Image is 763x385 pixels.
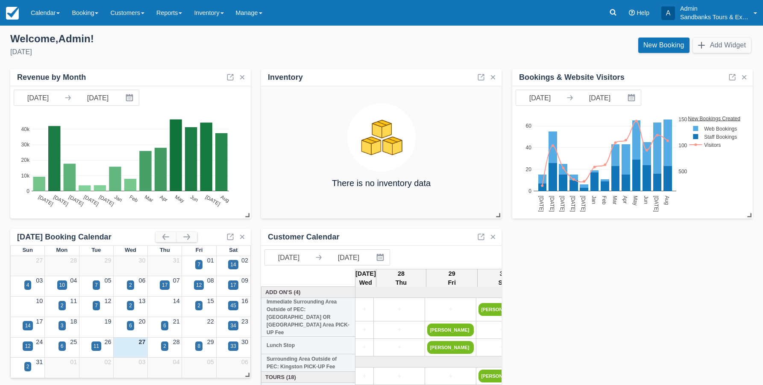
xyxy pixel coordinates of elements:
[376,269,426,288] th: 28 Thu
[36,257,43,264] a: 27
[230,261,236,268] div: 14
[122,90,139,105] button: Interact with the calendar and add the check-in date for your trip.
[241,277,248,284] a: 09
[95,302,98,309] div: 7
[358,325,371,335] a: +
[104,277,111,284] a: 05
[104,318,111,325] a: 19
[264,288,353,296] a: Add On's (4)
[207,318,214,325] a: 22
[265,250,313,265] input: Start Date
[241,297,248,304] a: 16
[519,73,625,82] div: Bookings & Website Visitors
[70,359,77,365] a: 01
[638,38,690,53] a: New Booking
[261,337,355,354] th: Lunch Stop
[196,247,203,253] span: Fri
[70,297,77,304] a: 11
[104,338,111,345] a: 26
[61,302,64,309] div: 2
[358,305,371,314] a: +
[104,359,111,365] a: 02
[61,322,64,330] div: 3
[230,322,236,330] div: 34
[139,257,146,264] a: 30
[576,90,624,105] input: End Date
[376,325,423,335] a: +
[173,318,180,325] a: 21
[478,269,529,288] th: 30 Sat
[358,372,371,381] a: +
[661,6,675,20] div: A
[241,257,248,264] a: 02
[207,359,214,365] a: 05
[6,7,19,20] img: checkfront-main-nav-mini-logo.png
[173,297,180,304] a: 14
[427,324,474,336] a: [PERSON_NAME]
[629,10,635,16] i: Help
[376,343,423,352] a: +
[59,281,65,289] div: 10
[478,343,525,352] a: +
[36,297,43,304] a: 10
[70,338,77,345] a: 25
[26,281,29,289] div: 4
[478,325,525,335] a: +
[426,269,478,288] th: 29 Fri
[376,372,423,381] a: +
[14,90,62,105] input: Start Date
[332,178,431,188] h4: There is no inventory data
[129,302,132,309] div: 2
[376,305,423,314] a: +
[197,342,200,350] div: 8
[241,338,248,345] a: 30
[36,338,43,345] a: 24
[173,359,180,365] a: 04
[139,359,146,365] a: 03
[22,247,32,253] span: Sun
[347,103,416,172] img: inventory.png
[680,13,748,21] p: Sandbanks Tours & Experiences
[230,302,236,309] div: 45
[125,247,136,253] span: Wed
[25,342,30,350] div: 12
[36,318,43,325] a: 17
[229,247,238,253] span: Sat
[129,322,132,330] div: 6
[693,38,751,53] button: Add Widget
[91,247,101,253] span: Tue
[207,297,214,304] a: 15
[56,247,68,253] span: Mon
[680,4,748,13] p: Admin
[162,281,167,289] div: 17
[139,338,146,345] a: 27
[624,90,641,105] button: Interact with the calendar and add the check-in date for your trip.
[197,302,200,309] div: 2
[95,281,98,289] div: 7
[36,359,43,365] a: 31
[139,277,146,284] a: 06
[268,73,303,82] div: Inventory
[268,232,340,242] div: Customer Calendar
[197,261,200,268] div: 7
[261,354,355,372] th: Surrounding Area Outside of PEC: Kingston PICK-UP Fee
[25,322,30,330] div: 14
[17,232,156,242] div: [DATE] Booking Calendar
[427,341,474,354] a: [PERSON_NAME]
[10,32,375,45] div: Welcome , Admin !
[325,250,373,265] input: End Date
[173,257,180,264] a: 31
[104,257,111,264] a: 29
[104,297,111,304] a: 12
[173,338,180,345] a: 28
[373,250,390,265] button: Interact with the calendar and add the check-in date for your trip.
[70,257,77,264] a: 28
[163,342,166,350] div: 2
[230,281,236,289] div: 17
[94,342,99,350] div: 11
[355,269,376,288] th: [DATE] Wed
[241,318,248,325] a: 23
[427,305,474,314] a: +
[688,115,741,121] text: New Bookings Created
[478,303,525,316] a: [PERSON_NAME]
